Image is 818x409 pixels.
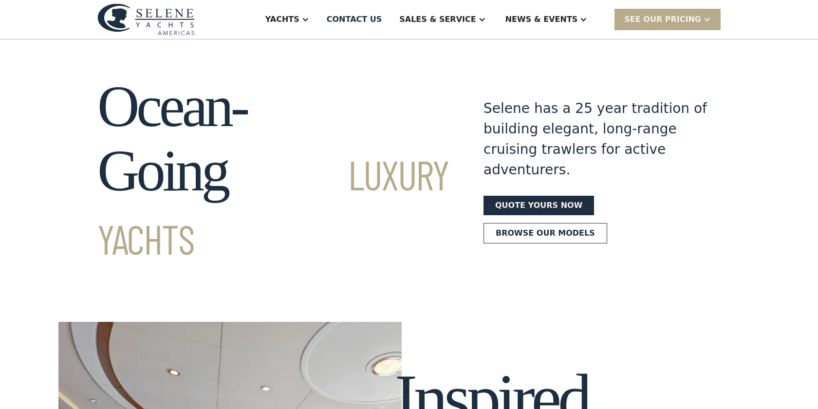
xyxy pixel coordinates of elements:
div: Contact US [327,14,382,25]
div: Selene has a 25 year tradition of building elegant, long-range cruising trawlers for active adven... [483,98,707,180]
a: Quote yours now [483,196,594,215]
div: Sales & Service [399,14,476,25]
div: News & EVENTS [505,14,578,25]
h1: Ocean-Going [97,74,448,267]
div: SEE Our Pricing [624,14,701,25]
div: Yachts [265,14,299,25]
img: logo [97,3,195,35]
a: Browse our models [483,223,607,243]
span: Luxury Yachts [97,149,448,263]
div: SEE Our Pricing [614,9,721,30]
